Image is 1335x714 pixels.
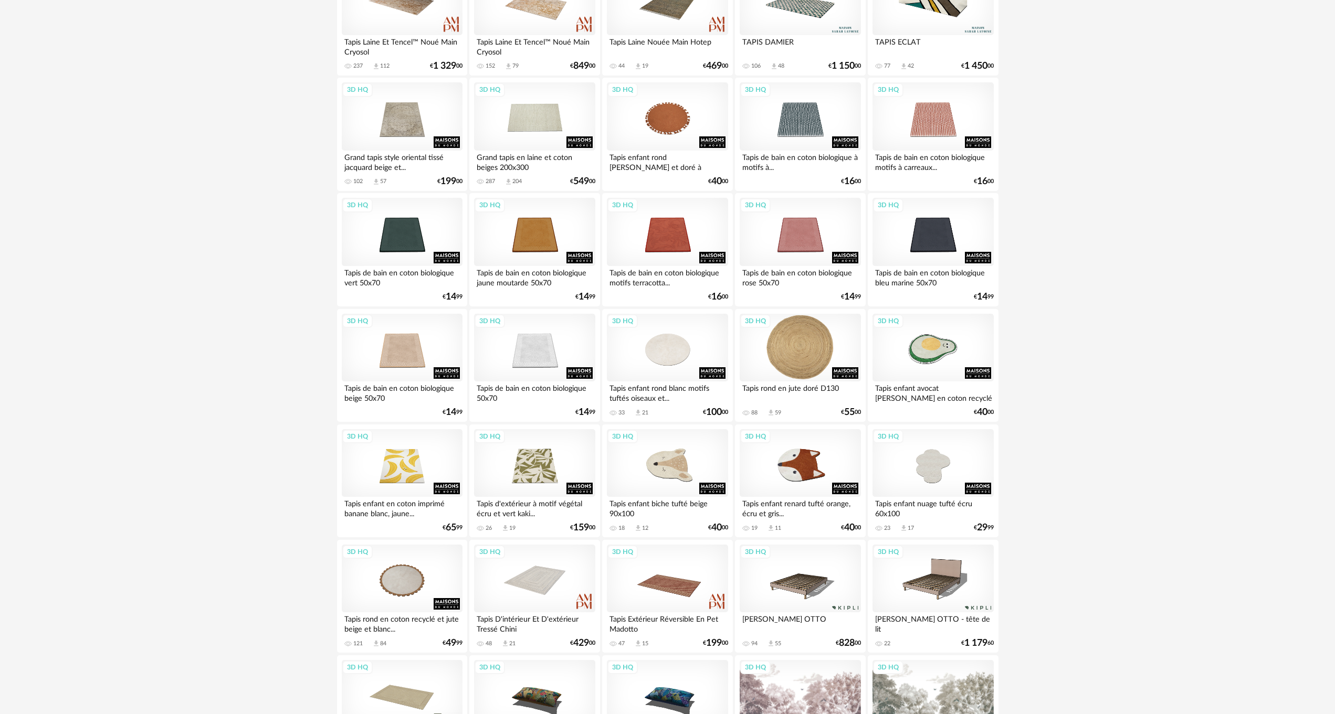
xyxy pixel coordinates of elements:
[443,524,462,531] div: € 99
[501,640,509,647] span: Download icon
[873,151,993,172] div: Tapis de bain en coton biologique motifs à carreaux...
[884,525,890,532] div: 23
[977,409,987,416] span: 40
[570,178,595,185] div: € 00
[573,178,589,185] span: 549
[884,62,890,70] div: 77
[708,293,728,301] div: € 00
[337,424,467,538] a: 3D HQ Tapis enfant en coton imprimé banane blanc, jaune... €6599
[828,62,861,70] div: € 00
[618,640,625,647] div: 47
[873,612,993,633] div: [PERSON_NAME] OTTO - tête de lit
[607,314,638,328] div: 3D HQ
[512,178,522,185] div: 204
[475,83,505,97] div: 3D HQ
[469,424,600,538] a: 3D HQ Tapis d'extérieur à motif végétal écru et vert kaki... 26 Download icon 19 €15900
[740,198,771,212] div: 3D HQ
[841,524,861,531] div: € 00
[873,314,903,328] div: 3D HQ
[607,497,728,518] div: Tapis enfant biche tufté beige 90x100
[642,409,648,417] div: 21
[342,83,373,97] div: 3D HQ
[711,524,722,531] span: 40
[469,193,600,306] a: 3D HQ Tapis de bain en coton biologique jaune moutarde 50x70 €1499
[602,78,732,191] a: 3D HQ Tapis enfant rond [PERSON_NAME] et doré à pompons D110 €4000
[740,266,860,287] div: Tapis de bain en coton biologique rose 50x70
[342,430,373,443] div: 3D HQ
[844,293,855,301] span: 14
[873,266,993,287] div: Tapis de bain en coton biologique bleu marine 50x70
[504,178,512,186] span: Download icon
[735,78,865,191] a: 3D HQ Tapis de bain en coton biologique à motifs à... €1600
[446,524,456,531] span: 65
[486,178,495,185] div: 287
[703,62,728,70] div: € 00
[469,540,600,653] a: 3D HQ Tapis D'intérieur Et D'extérieur Tressé Chini 48 Download icon 21 €42900
[353,178,363,185] div: 102
[908,525,914,532] div: 17
[977,293,987,301] span: 14
[873,660,903,674] div: 3D HQ
[570,524,595,531] div: € 00
[337,78,467,191] a: 3D HQ Grand tapis style oriental tissé jacquard beige et... 102 Download icon 57 €19900
[342,381,462,402] div: Tapis de bain en coton biologique beige 50x70
[634,62,642,70] span: Download icon
[873,83,903,97] div: 3D HQ
[380,62,390,70] div: 112
[475,198,505,212] div: 3D HQ
[446,293,456,301] span: 14
[443,293,462,301] div: € 99
[740,430,771,443] div: 3D HQ
[579,409,589,416] span: 14
[475,545,505,559] div: 3D HQ
[342,660,373,674] div: 3D HQ
[353,62,363,70] div: 237
[775,525,781,532] div: 11
[642,525,648,532] div: 12
[342,612,462,633] div: Tapis rond en coton recyclé et jute beige et blanc...
[977,524,987,531] span: 29
[337,540,467,653] a: 3D HQ Tapis rond en coton recyclé et jute beige et blanc... 121 Download icon 84 €4999
[900,524,908,532] span: Download icon
[642,62,648,70] div: 19
[873,35,993,56] div: TAPIS ECLAT
[735,424,865,538] a: 3D HQ Tapis enfant renard tufté orange, écru et gris... 19 Download icon 11 €4000
[974,409,994,416] div: € 00
[964,62,987,70] span: 1 450
[443,640,462,647] div: € 99
[474,497,595,518] div: Tapis d'extérieur à motif végétal écru et vert kaki...
[469,78,600,191] a: 3D HQ Grand tapis en laine et coton beiges 200x300 287 Download icon 204 €54900
[964,640,987,647] span: 1 179
[573,524,589,531] span: 159
[844,178,855,185] span: 16
[575,293,595,301] div: € 99
[512,62,519,70] div: 79
[740,497,860,518] div: Tapis enfant renard tufté orange, écru et gris...
[708,178,728,185] div: € 00
[751,640,758,647] div: 94
[469,309,600,422] a: 3D HQ Tapis de bain en coton biologique 50x70 €1499
[618,62,625,70] div: 44
[486,525,492,532] div: 26
[337,193,467,306] a: 3D HQ Tapis de bain en coton biologique vert 50x70 €1499
[570,640,595,647] div: € 00
[767,409,775,417] span: Download icon
[832,62,855,70] span: 1 150
[740,545,771,559] div: 3D HQ
[509,525,516,532] div: 19
[711,178,722,185] span: 40
[977,178,987,185] span: 16
[602,309,732,422] a: 3D HQ Tapis enfant rond blanc motifs tuftés oiseaux et... 33 Download icon 21 €10000
[602,193,732,306] a: 3D HQ Tapis de bain en coton biologique motifs terracotta... €1600
[474,266,595,287] div: Tapis de bain en coton biologique jaune moutarde 50x70
[607,612,728,633] div: Tapis Extérieur Réversible En Pet Madotto
[740,381,860,402] div: Tapis rond en jute doré D130
[486,640,492,647] div: 48
[342,151,462,172] div: Grand tapis style oriental tissé jacquard beige et...
[437,178,462,185] div: € 00
[342,266,462,287] div: Tapis de bain en coton biologique vert 50x70
[873,381,993,402] div: Tapis enfant avocat [PERSON_NAME] en coton recyclé 92x116
[474,612,595,633] div: Tapis D'intérieur Et D'extérieur Tressé Chini
[618,409,625,417] div: 33
[836,640,861,647] div: € 00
